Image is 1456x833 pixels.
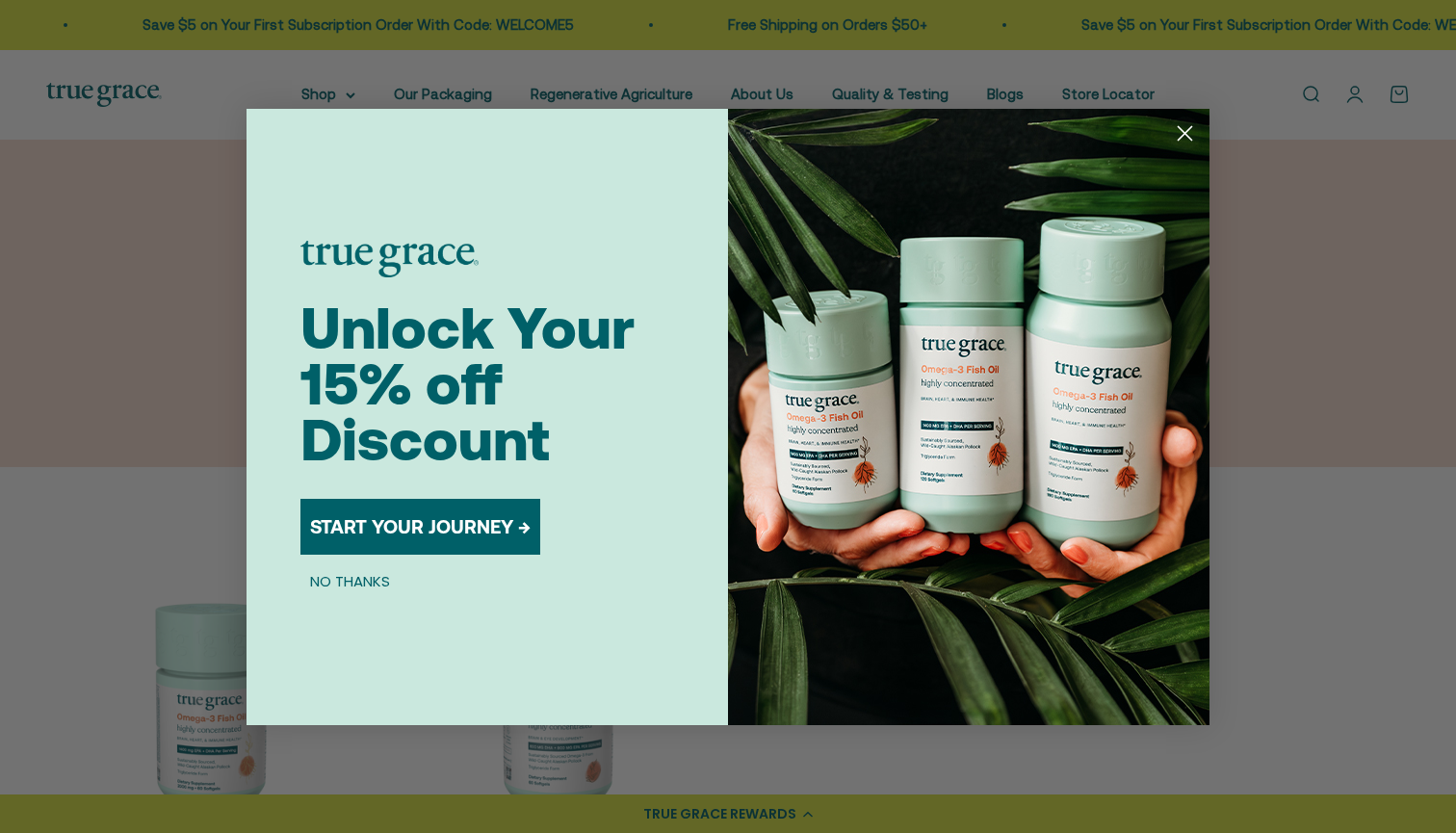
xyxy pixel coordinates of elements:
span: Unlock Your 15% off Discount [300,295,635,473]
button: START YOUR JOURNEY → [300,499,540,555]
img: logo placeholder [300,241,479,277]
button: Close dialog [1168,117,1202,150]
button: NO THANKS [300,570,400,593]
img: 098727d5-50f8-4f9b-9554-844bb8da1403.jpeg [728,109,1209,725]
